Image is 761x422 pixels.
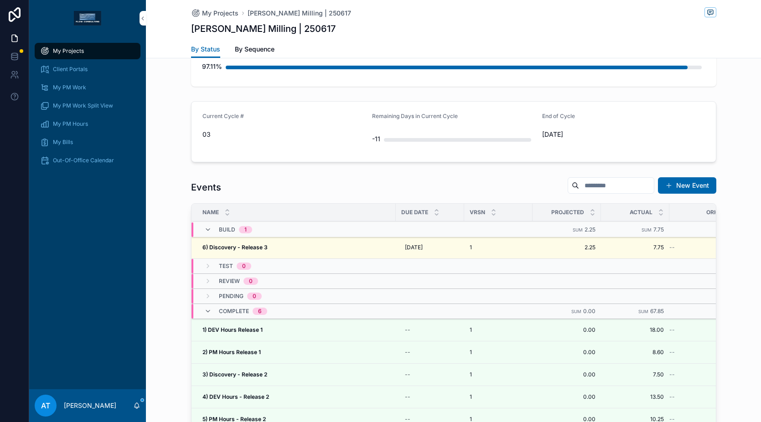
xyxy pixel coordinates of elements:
a: 8.60 [606,349,664,356]
h1: Events [191,181,221,194]
span: 0.00 [583,308,595,314]
a: Client Portals [35,61,140,77]
div: -- [405,326,410,334]
div: 1 [244,226,247,233]
a: 0.00 [538,349,595,356]
span: Name [202,209,219,216]
a: 1 [470,393,527,401]
span: [DATE] [542,130,705,139]
span: 1 [470,326,472,334]
a: 1) DEV Hours Release 1 [202,326,390,334]
a: 2) PM Hours Release 1 [202,349,390,356]
span: My Projects [53,47,84,55]
span: My Projects [202,9,238,18]
div: -- [405,349,410,356]
span: My Bills [53,139,73,146]
div: 0 [242,262,246,270]
a: 13.50 [606,393,664,401]
span: Review [219,278,240,285]
button: New Event [658,177,716,194]
a: 0.00 [538,326,595,334]
a: -- [401,367,459,382]
span: My PM Work Split View [53,102,113,109]
a: By Status [191,41,220,58]
a: -- [669,393,738,401]
span: AT [41,400,50,411]
small: Sum [571,309,581,314]
a: My Projects [191,9,238,18]
span: 18.00 [606,326,664,334]
img: App logo [74,11,101,26]
a: [PERSON_NAME] Milling | 250617 [248,9,351,18]
span: My PM Hours [53,120,88,128]
span: Out-Of-Office Calendar [53,157,114,164]
a: -- [401,390,459,404]
div: -11 [372,130,380,148]
a: 3) Discovery - Release 2 [202,371,390,378]
a: 1 [470,244,527,251]
div: 0 [253,293,256,300]
span: 67.85 [650,308,664,314]
div: 6 [258,308,262,315]
div: scrollable content [29,36,146,180]
a: 6) Discovery - Release 3 [202,244,390,251]
span: Due Date [401,209,428,216]
strong: 2) PM Hours Release 1 [202,349,261,355]
strong: 1) DEV Hours Release 1 [202,326,263,333]
a: 0.00 [538,393,595,401]
a: -- [669,326,738,334]
span: Actual [630,209,652,216]
a: 4) DEV Hours - Release 2 [202,393,390,401]
a: -- [401,323,459,337]
span: Remaining Days in Current Cycle [372,113,458,119]
span: -- [669,349,675,356]
a: My PM Work [35,79,140,96]
span: 7.75 [606,244,664,251]
a: -- [669,349,738,356]
h1: [PERSON_NAME] Milling | 250617 [191,22,336,35]
a: 0.00 [538,371,595,378]
span: 2.25 [585,226,595,233]
a: -- [401,345,459,360]
span: 1 [470,393,472,401]
div: -- [405,393,410,401]
a: My Bills [35,134,140,150]
a: 1 [470,349,527,356]
span: -- [669,371,675,378]
a: -- [669,371,738,378]
span: By Sequence [235,45,274,54]
p: [PERSON_NAME] [64,401,116,410]
small: Sum [573,227,583,232]
span: End of Cycle [542,113,575,119]
strong: 3) Discovery - Release 2 [202,371,267,378]
a: 7.50 [606,371,664,378]
span: 1 [470,244,472,251]
span: 1 [470,349,472,356]
span: 03 [202,130,365,139]
span: -- [669,326,675,334]
strong: 6) Discovery - Release 3 [202,244,268,251]
span: VRSN [470,209,485,216]
span: By Status [191,45,220,54]
a: 2.25 [538,244,595,251]
span: Pending [219,293,243,300]
a: 1 [470,326,527,334]
div: 0 [249,278,253,285]
span: Client Portals [53,66,88,73]
small: Sum [642,227,652,232]
span: -- [669,244,675,251]
div: -- [405,371,410,378]
span: Test [219,262,233,270]
a: My PM Hours [35,116,140,132]
a: -- [669,244,738,251]
span: -- [669,393,675,401]
span: Projected [551,209,584,216]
